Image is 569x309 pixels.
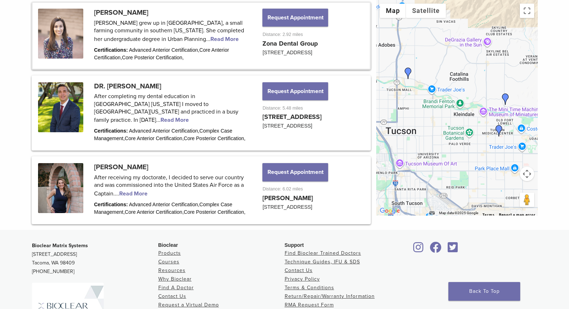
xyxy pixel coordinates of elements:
[32,243,88,249] strong: Bioclear Matrix Systems
[285,267,313,273] a: Contact Us
[285,293,375,299] a: Return/Repair/Warranty Information
[380,4,406,18] button: Show street map
[285,250,361,256] a: Find Bioclear Trained Doctors
[158,293,186,299] a: Contact Us
[158,267,186,273] a: Resources
[32,241,158,276] p: [STREET_ADDRESS] Tacoma, WA 98409 [PHONE_NUMBER]
[446,246,461,253] a: Bioclear
[402,68,414,79] div: Dr. Sara Garcia
[285,285,334,291] a: Terms & Conditions
[499,213,536,217] a: Report a map error
[285,242,304,248] span: Support
[520,167,534,181] button: Map camera controls
[158,259,179,265] a: Courses
[285,259,360,265] a: Technique Guides, IFU & SDS
[520,193,534,207] button: Drag Pegman onto the map to open Street View
[378,206,402,216] a: Open this area in Google Maps (opens a new window)
[262,82,328,100] button: Request Appointment
[158,285,194,291] a: Find A Doctor
[439,211,478,215] span: Map data ©2025 Google
[520,4,534,18] button: Toggle fullscreen view
[158,242,178,248] span: Bioclear
[448,282,520,301] a: Back To Top
[482,213,495,217] a: Terms (opens in new tab)
[158,302,219,308] a: Request a Virtual Demo
[406,4,446,18] button: Show satellite imagery
[285,302,334,308] a: RMA Request Form
[158,250,181,256] a: Products
[428,246,444,253] a: Bioclear
[158,276,192,282] a: Why Bioclear
[429,211,434,216] button: Keyboard shortcuts
[493,125,505,137] div: DR. Brian Mitchell
[378,206,402,216] img: Google
[500,93,511,105] div: Dr. Lenny Arias
[411,246,426,253] a: Bioclear
[285,276,320,282] a: Privacy Policy
[262,9,328,27] button: Request Appointment
[262,163,328,181] button: Request Appointment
